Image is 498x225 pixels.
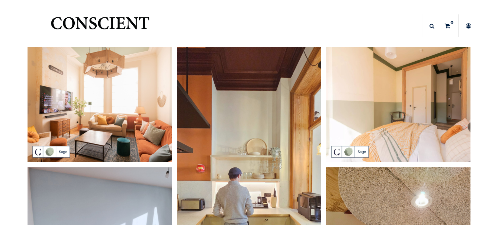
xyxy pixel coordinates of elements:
[28,47,172,162] img: peinture vert sauge
[49,13,151,39] a: Logo of Conscient
[49,13,151,39] img: Conscient
[326,47,470,162] img: peinture vert sauge
[440,14,458,37] a: 0
[449,19,455,26] sup: 0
